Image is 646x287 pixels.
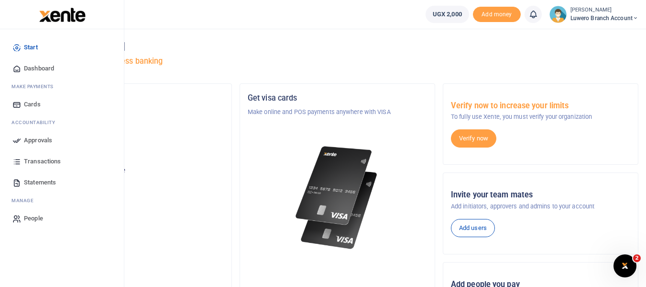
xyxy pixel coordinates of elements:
[16,197,34,204] span: anage
[451,190,630,200] h5: Invite your team mates
[248,107,427,117] p: Make online and POS payments anywhere with VISA
[8,115,116,130] li: Ac
[36,41,638,52] h4: Hello [PERSON_NAME]
[8,208,116,229] a: People
[44,178,224,187] h5: UGX 2,000
[613,254,636,277] iframe: Intercom live chat
[8,130,116,151] a: Approvals
[38,11,86,18] a: logo-small logo-large logo-large
[570,14,638,23] span: Luwero Branch Account
[8,37,116,58] a: Start
[24,178,56,187] span: Statements
[451,219,495,237] a: Add users
[549,6,638,23] a: profile-user [PERSON_NAME] Luwero Branch Account
[473,10,521,17] a: Add money
[24,100,41,109] span: Cards
[39,8,86,22] img: logo-large
[8,94,116,115] a: Cards
[8,193,116,208] li: M
[24,157,61,166] span: Transactions
[426,6,469,23] a: UGX 2,000
[451,112,630,122] p: To fully use Xente, you must verify your organization
[473,7,521,23] span: Add money
[8,172,116,193] a: Statements
[16,83,54,90] span: ake Payments
[451,129,496,148] a: Verify now
[44,130,224,140] h5: Account
[8,151,116,172] a: Transactions
[44,107,224,117] p: Tugende Limited
[433,10,462,19] span: UGX 2,000
[8,58,116,79] a: Dashboard
[44,93,224,103] h5: Organization
[44,145,224,154] p: Luwero Branch Account
[36,57,638,66] h5: Welcome to better business banking
[473,7,521,23] li: Toup your wallet
[422,6,473,23] li: Wallet ballance
[570,6,638,14] small: [PERSON_NAME]
[24,214,43,223] span: People
[248,93,427,103] h5: Get visa cards
[451,202,630,211] p: Add initiators, approvers and admins to your account
[24,64,54,73] span: Dashboard
[633,254,641,262] span: 2
[8,79,116,94] li: M
[19,119,55,126] span: countability
[451,101,630,111] h5: Verify now to increase your limits
[293,140,383,255] img: xente-_physical_cards.png
[44,166,224,175] p: Your current account balance
[24,136,52,145] span: Approvals
[24,43,38,52] span: Start
[549,6,567,23] img: profile-user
